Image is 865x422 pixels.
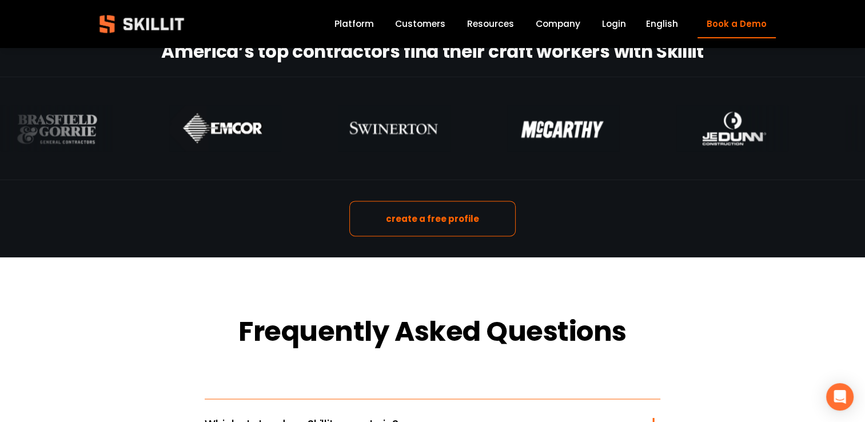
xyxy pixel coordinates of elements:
a: Platform [334,17,373,32]
img: Skillit [90,7,194,41]
strong: Frequently Asked Questions [238,312,627,351]
a: Login [602,17,626,32]
span: English [646,17,678,30]
a: Customers [395,17,445,32]
span: Resources [467,17,514,30]
a: Book a Demo [697,10,775,38]
a: Company [536,17,580,32]
a: folder dropdown [467,17,514,32]
div: Open Intercom Messenger [826,383,854,411]
strong: America’s top contractors find their craft workers with Skillit [161,39,703,64]
a: create a free profile [349,201,516,237]
div: language picker [646,17,678,32]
